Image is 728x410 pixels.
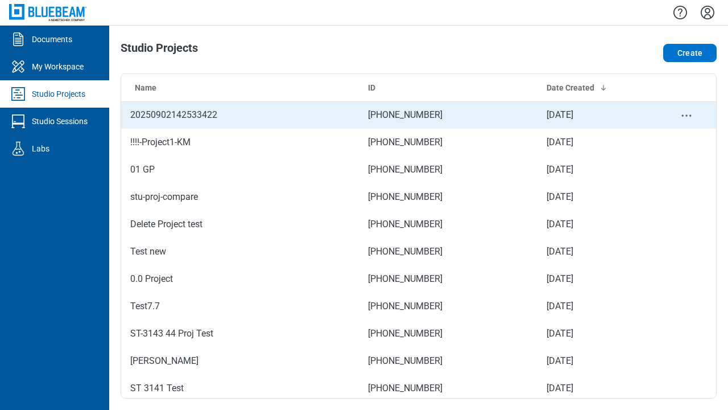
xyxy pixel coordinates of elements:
[359,156,537,183] td: [PHONE_NUMBER]
[9,58,27,76] svg: My Workspace
[368,82,528,93] div: ID
[359,265,537,293] td: [PHONE_NUMBER]
[537,183,656,211] td: [DATE]
[537,238,656,265] td: [DATE]
[121,42,198,60] h1: Studio Projects
[537,265,656,293] td: [DATE]
[359,129,537,156] td: [PHONE_NUMBER]
[9,30,27,48] svg: Documents
[359,101,537,129] td: [PHONE_NUMBER]
[537,293,656,320] td: [DATE]
[9,85,27,103] svg: Studio Projects
[9,4,86,20] img: Bluebeam, Inc.
[537,320,656,347] td: [DATE]
[698,3,717,22] button: Settings
[359,238,537,265] td: [PHONE_NUMBER]
[121,156,359,183] td: 01 GP
[359,293,537,320] td: [PHONE_NUMBER]
[32,143,49,154] div: Labs
[359,375,537,402] td: [PHONE_NUMBER]
[32,116,88,127] div: Studio Sessions
[121,293,359,320] td: Test7.7
[121,320,359,347] td: ST-3143 44 Proj Test
[547,82,647,93] div: Date Created
[32,88,85,100] div: Studio Projects
[537,347,656,375] td: [DATE]
[359,347,537,375] td: [PHONE_NUMBER]
[359,320,537,347] td: [PHONE_NUMBER]
[121,238,359,265] td: Test new
[537,375,656,402] td: [DATE]
[32,61,84,72] div: My Workspace
[537,129,656,156] td: [DATE]
[121,265,359,293] td: 0.0 Project
[121,347,359,375] td: [PERSON_NAME]
[121,129,359,156] td: !!!!-Project1-KM
[121,183,359,211] td: stu-proj-compare
[537,156,656,183] td: [DATE]
[32,34,72,45] div: Documents
[121,211,359,238] td: Delete Project test
[663,44,717,62] button: Create
[121,375,359,402] td: ST 3141 Test
[537,211,656,238] td: [DATE]
[537,101,656,129] td: [DATE]
[680,109,693,122] button: project-actions-menu
[135,82,350,93] div: Name
[9,140,27,158] svg: Labs
[9,112,27,130] svg: Studio Sessions
[359,183,537,211] td: [PHONE_NUMBER]
[121,101,359,129] td: 20250902142533422
[359,211,537,238] td: [PHONE_NUMBER]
